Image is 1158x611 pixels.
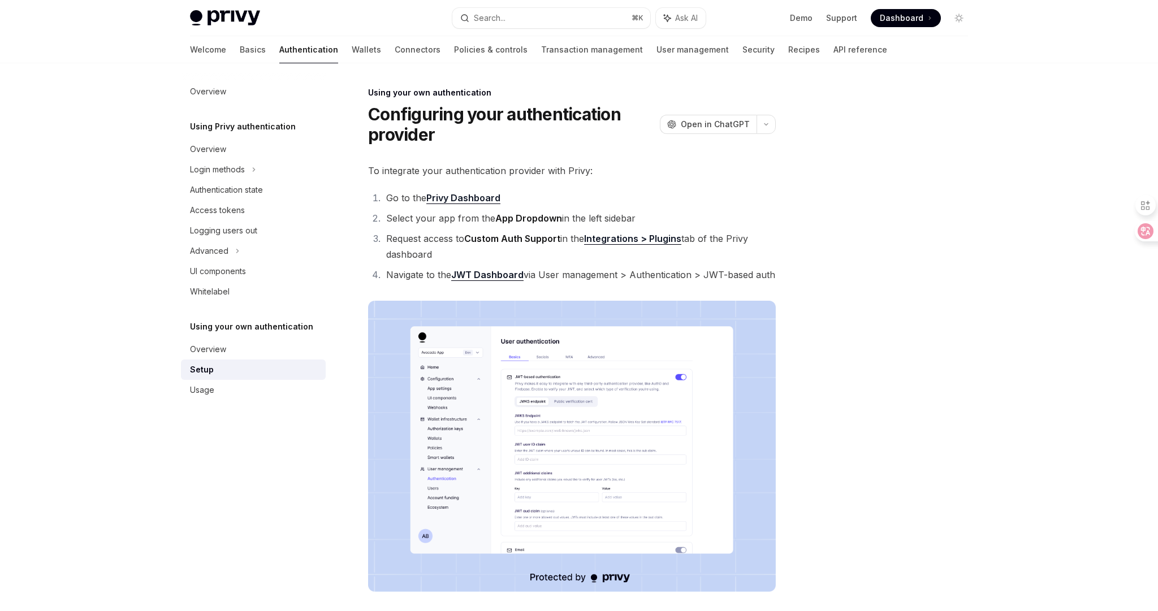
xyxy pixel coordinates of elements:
a: Setup [181,359,326,380]
li: Select your app from the in the left sidebar [383,210,776,226]
a: Authentication state [181,180,326,200]
a: Connectors [395,36,440,63]
div: Usage [190,383,214,397]
a: Access tokens [181,200,326,220]
a: Overview [181,139,326,159]
a: Privy Dashboard [426,192,500,204]
div: Authentication state [190,183,263,197]
a: Support [826,12,857,24]
a: Recipes [788,36,820,63]
span: ⌘ K [632,14,643,23]
li: Go to the [383,190,776,206]
a: Authentication [279,36,338,63]
div: Advanced [190,244,228,258]
img: light logo [190,10,260,26]
div: Access tokens [190,203,245,217]
a: Basics [240,36,266,63]
span: Dashboard [880,12,923,24]
a: Dashboard [871,9,941,27]
div: UI components [190,265,246,278]
img: JWT-based auth [368,301,776,592]
span: To integrate your authentication provider with Privy: [368,163,776,179]
div: Using your own authentication [368,87,776,98]
button: Toggle dark mode [950,9,968,27]
span: Ask AI [675,12,698,24]
a: Overview [181,339,326,359]
a: Logging users out [181,220,326,241]
div: Overview [190,142,226,156]
a: User management [656,36,729,63]
h5: Using Privy authentication [190,120,296,133]
span: Open in ChatGPT [681,119,750,130]
a: Welcome [190,36,226,63]
a: Integrations > Plugins [584,233,681,245]
button: Search...⌘K [452,8,650,28]
a: Overview [181,81,326,102]
div: Setup [190,363,214,376]
a: Usage [181,380,326,400]
h5: Using your own authentication [190,320,313,333]
h1: Configuring your authentication provider [368,104,655,145]
div: Logging users out [190,224,257,237]
div: Overview [190,343,226,356]
a: Security [742,36,775,63]
strong: App Dropdown [495,213,562,224]
li: Navigate to the via User management > Authentication > JWT-based auth [383,267,776,283]
a: API reference [833,36,887,63]
a: Demo [790,12,813,24]
button: Ask AI [656,8,706,28]
button: Open in ChatGPT [660,115,757,134]
a: Policies & controls [454,36,528,63]
div: Login methods [190,163,245,176]
a: Whitelabel [181,281,326,302]
a: Transaction management [541,36,643,63]
li: Request access to in the tab of the Privy dashboard [383,231,776,262]
div: Search... [474,11,505,25]
a: UI components [181,261,326,281]
div: Whitelabel [190,285,230,298]
a: Wallets [352,36,381,63]
strong: Custom Auth Support [464,233,560,244]
div: Overview [190,85,226,98]
a: JWT Dashboard [451,269,524,281]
